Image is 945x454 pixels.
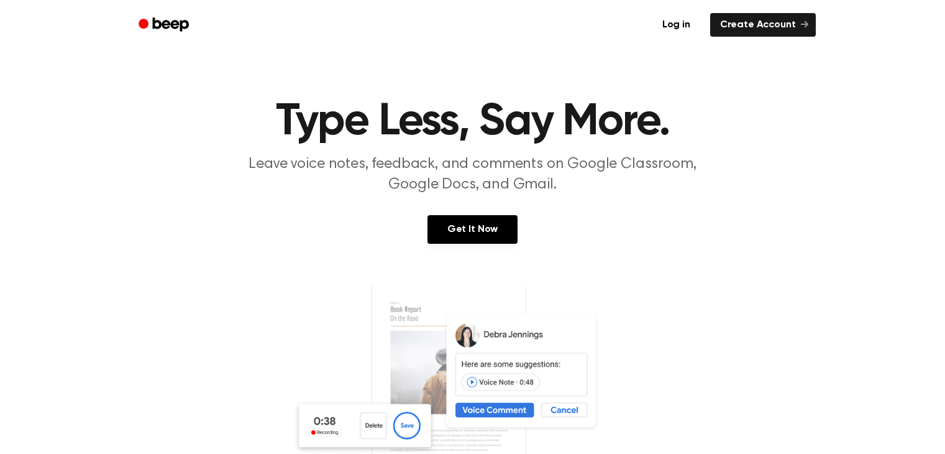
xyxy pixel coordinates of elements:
[130,13,200,37] a: Beep
[710,13,816,37] a: Create Account
[427,215,518,244] a: Get It Now
[155,100,791,144] h1: Type Less, Say More.
[650,11,703,39] a: Log in
[234,154,711,195] p: Leave voice notes, feedback, and comments on Google Classroom, Google Docs, and Gmail.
